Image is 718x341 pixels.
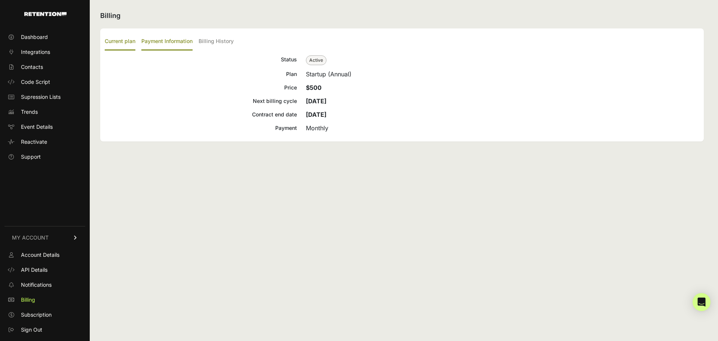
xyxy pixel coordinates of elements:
[306,84,322,91] strong: $500
[105,33,135,51] label: Current plan
[141,33,193,51] label: Payment Information
[21,296,35,304] span: Billing
[21,251,59,259] span: Account Details
[21,63,43,71] span: Contacts
[4,309,85,321] a: Subscription
[105,97,297,106] div: Next billing cycle
[693,293,711,311] div: Open Intercom Messenger
[21,326,42,334] span: Sign Out
[4,294,85,306] a: Billing
[306,55,326,65] span: Active
[24,12,67,16] img: Retention.com
[4,121,85,133] a: Event Details
[105,110,297,119] div: Contract end date
[21,78,50,86] span: Code Script
[21,93,61,101] span: Supression Lists
[4,61,85,73] a: Contacts
[4,226,85,249] a: MY ACCOUNT
[21,123,53,131] span: Event Details
[105,83,297,92] div: Price
[21,48,50,56] span: Integrations
[105,70,297,79] div: Plan
[4,324,85,336] a: Sign Out
[105,124,297,133] div: Payment
[100,10,704,21] h2: Billing
[199,33,234,51] label: Billing History
[21,108,38,116] span: Trends
[4,91,85,103] a: Supression Lists
[105,55,297,65] div: Status
[4,106,85,118] a: Trends
[4,279,85,291] a: Notifications
[4,46,85,58] a: Integrations
[4,76,85,88] a: Code Script
[306,97,326,105] strong: [DATE]
[21,281,52,289] span: Notifications
[21,153,41,161] span: Support
[4,31,85,43] a: Dashboard
[306,124,699,133] div: Monthly
[306,111,326,118] strong: [DATE]
[4,249,85,261] a: Account Details
[4,264,85,276] a: API Details
[12,234,49,241] span: MY ACCOUNT
[21,266,47,274] span: API Details
[21,311,52,319] span: Subscription
[306,70,699,79] div: Startup (Annual)
[21,33,48,41] span: Dashboard
[21,138,47,146] span: Reactivate
[4,151,85,163] a: Support
[4,136,85,148] a: Reactivate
